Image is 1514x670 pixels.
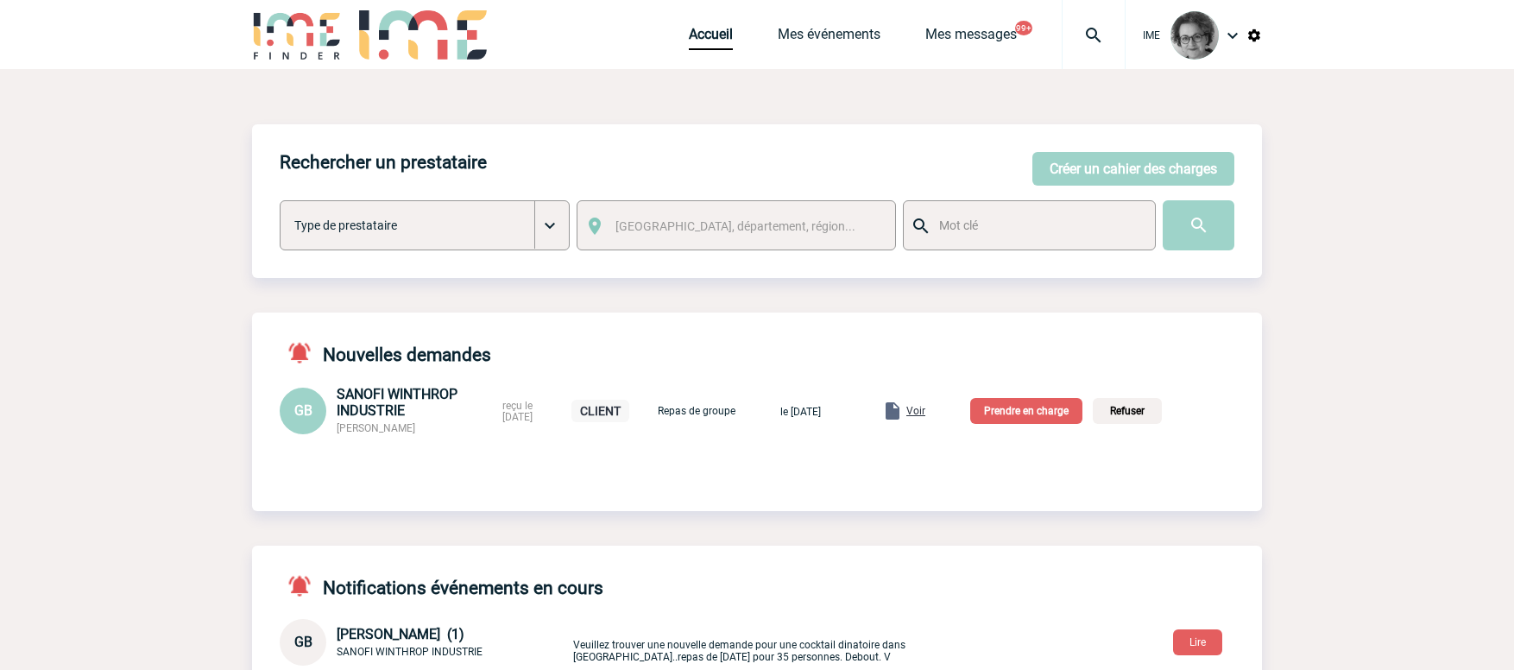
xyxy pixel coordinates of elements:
span: SANOFI WINTHROP INDUSTRIE [337,386,457,419]
span: Voir [906,405,925,417]
input: Mot clé [935,214,1139,237]
a: Mes événements [778,26,880,50]
p: Veuillez trouver une nouvelle demande pour une cocktail dinatoire dans [GEOGRAPHIC_DATA]..repas d... [573,623,979,663]
span: [PERSON_NAME] [337,422,415,434]
input: Submit [1163,200,1234,250]
a: GB [PERSON_NAME] (1) SANOFI WINTHROP INDUSTRIE Veuillez trouver une nouvelle demande pour une coc... [280,633,979,649]
p: CLIENT [571,400,629,422]
button: 99+ [1015,21,1032,35]
button: Lire [1173,629,1222,655]
h4: Nouvelles demandes [280,340,491,365]
img: folder.png [882,401,903,421]
span: [PERSON_NAME] (1) [337,626,464,642]
a: Voir [841,401,929,418]
span: SANOFI WINTHROP INDUSTRIE [337,646,483,658]
a: Accueil [689,26,733,50]
h4: Rechercher un prestataire [280,152,487,173]
a: Lire [1159,633,1236,649]
span: [GEOGRAPHIC_DATA], département, région... [615,219,855,233]
p: Repas de groupe [653,405,740,417]
span: IME [1143,29,1160,41]
h4: Notifications événements en cours [280,573,603,598]
p: Refuser [1093,398,1162,424]
span: GB [294,402,312,419]
span: GB [294,634,312,650]
a: Mes messages [925,26,1017,50]
img: 101028-0.jpg [1170,11,1219,60]
span: le [DATE] [780,406,821,418]
img: notifications-active-24-px-r.png [287,573,323,598]
div: Conversation privée : Client - Agence [280,619,570,666]
p: Prendre en charge [970,398,1082,424]
span: reçu le [DATE] [502,400,533,423]
img: IME-Finder [252,10,342,60]
img: notifications-active-24-px-r.png [287,340,323,365]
